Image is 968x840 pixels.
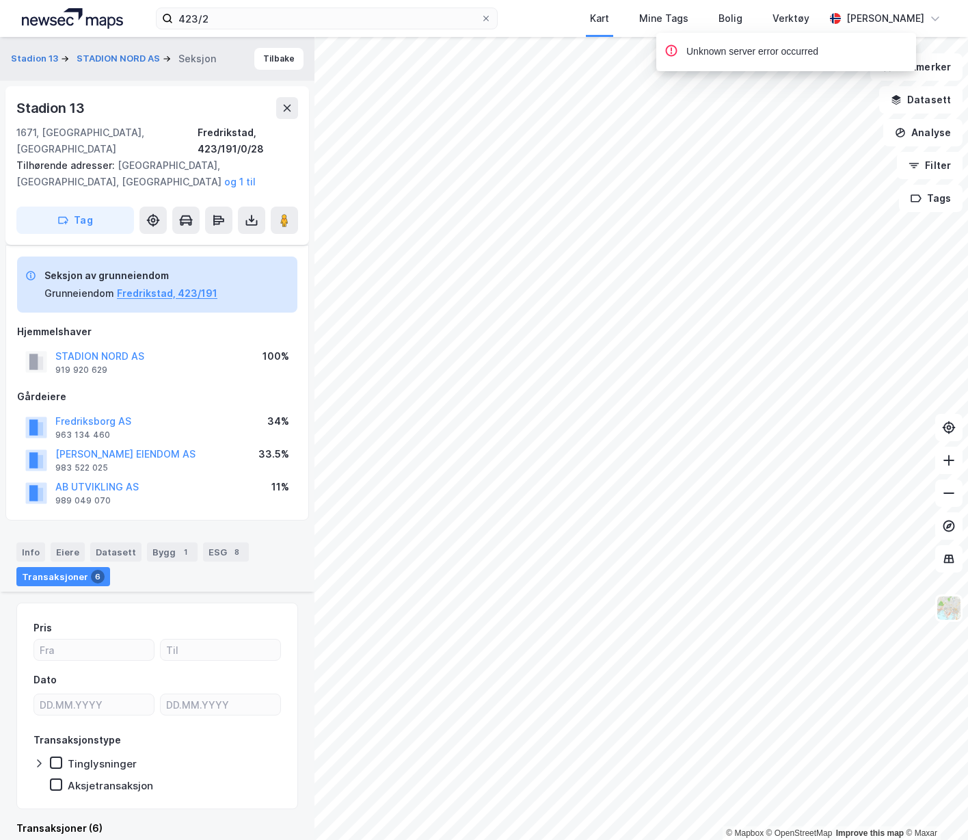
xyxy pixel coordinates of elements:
[147,542,198,562] div: Bygg
[55,462,108,473] div: 983 522 025
[33,732,121,748] div: Transaksjonstype
[16,157,287,190] div: [GEOGRAPHIC_DATA], [GEOGRAPHIC_DATA], [GEOGRAPHIC_DATA]
[686,44,818,60] div: Unknown server error occurred
[90,542,142,562] div: Datasett
[718,10,742,27] div: Bolig
[178,51,216,67] div: Seksjon
[16,820,298,837] div: Transaksjoner (6)
[879,86,963,114] button: Datasett
[267,413,289,430] div: 34%
[173,8,480,29] input: Søk på adresse, matrikkel, gårdeiere, leietakere eller personer
[16,542,45,562] div: Info
[11,52,61,66] button: Stadion 13
[17,389,297,405] div: Gårdeiere
[51,542,85,562] div: Eiere
[44,285,114,302] div: Grunneiendom
[203,542,249,562] div: ESG
[258,446,289,462] div: 33.5%
[590,10,609,27] div: Kart
[936,595,962,621] img: Z
[897,152,963,179] button: Filter
[68,779,153,792] div: Aksjetransaksjon
[178,545,192,559] div: 1
[230,545,243,559] div: 8
[55,365,107,376] div: 919 920 629
[899,185,963,212] button: Tags
[883,119,963,146] button: Analyse
[117,285,217,302] button: Fredrikstad, 423/191
[161,640,280,660] input: Til
[16,567,110,586] div: Transaksjoner
[68,757,137,770] div: Tinglysninger
[271,479,289,495] div: 11%
[900,774,968,840] iframe: Chat Widget
[16,159,118,171] span: Tilhørende adresser:
[33,672,57,688] div: Dato
[639,10,688,27] div: Mine Tags
[55,495,111,506] div: 989 049 070
[263,348,289,365] div: 100%
[198,124,298,157] div: Fredrikstad, 423/191/0/28
[766,828,833,838] a: OpenStreetMap
[254,48,304,70] button: Tilbake
[22,8,123,29] img: logo.a4113a55bc3d86da70a041830d287a7e.svg
[16,124,198,157] div: 1671, [GEOGRAPHIC_DATA], [GEOGRAPHIC_DATA]
[772,10,809,27] div: Verktøy
[55,430,110,441] div: 963 134 460
[17,324,297,340] div: Hjemmelshaver
[34,694,154,715] input: DD.MM.YYYY
[726,828,764,838] a: Mapbox
[33,620,52,636] div: Pris
[16,207,134,234] button: Tag
[91,570,105,583] div: 6
[34,640,154,660] input: Fra
[16,97,88,119] div: Stadion 13
[77,52,163,66] button: STADION NORD AS
[44,267,217,284] div: Seksjon av grunneiendom
[836,828,904,838] a: Improve this map
[161,694,280,715] input: DD.MM.YYYY
[846,10,924,27] div: [PERSON_NAME]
